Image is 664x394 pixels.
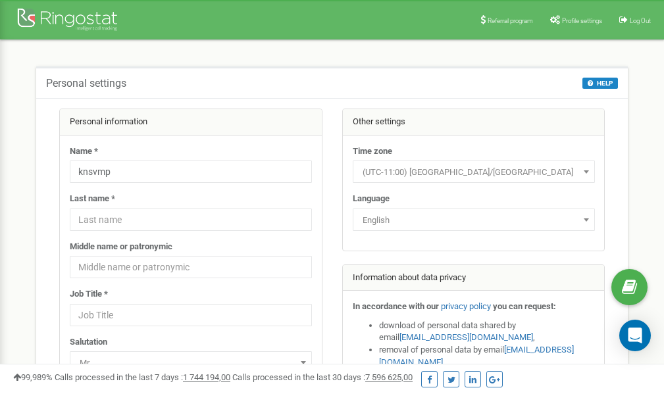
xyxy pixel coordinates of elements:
u: 1 744 194,00 [183,372,230,382]
label: Last name * [70,193,115,205]
span: (UTC-11:00) Pacific/Midway [353,160,595,183]
span: Mr. [74,354,307,372]
input: Last name [70,209,312,231]
input: Job Title [70,304,312,326]
input: Middle name or patronymic [70,256,312,278]
strong: In accordance with our [353,301,439,311]
span: Profile settings [562,17,602,24]
span: English [353,209,595,231]
strong: you can request: [493,301,556,311]
div: Other settings [343,109,605,135]
button: HELP [582,78,618,89]
label: Salutation [70,336,107,349]
u: 7 596 625,00 [365,372,413,382]
label: Job Title * [70,288,108,301]
a: [EMAIL_ADDRESS][DOMAIN_NAME] [399,332,533,342]
label: Middle name or patronymic [70,241,172,253]
span: Log Out [630,17,651,24]
span: Referral program [488,17,533,24]
span: English [357,211,590,230]
div: Information about data privacy [343,265,605,291]
div: Open Intercom Messenger [619,320,651,351]
span: Mr. [70,351,312,374]
li: download of personal data shared by email , [379,320,595,344]
h5: Personal settings [46,78,126,89]
span: Calls processed in the last 7 days : [55,372,230,382]
label: Language [353,193,390,205]
div: Personal information [60,109,322,135]
span: (UTC-11:00) Pacific/Midway [357,163,590,182]
input: Name [70,160,312,183]
label: Time zone [353,145,392,158]
label: Name * [70,145,98,158]
span: 99,989% [13,372,53,382]
span: Calls processed in the last 30 days : [232,372,413,382]
li: removal of personal data by email , [379,344,595,368]
a: privacy policy [441,301,491,311]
